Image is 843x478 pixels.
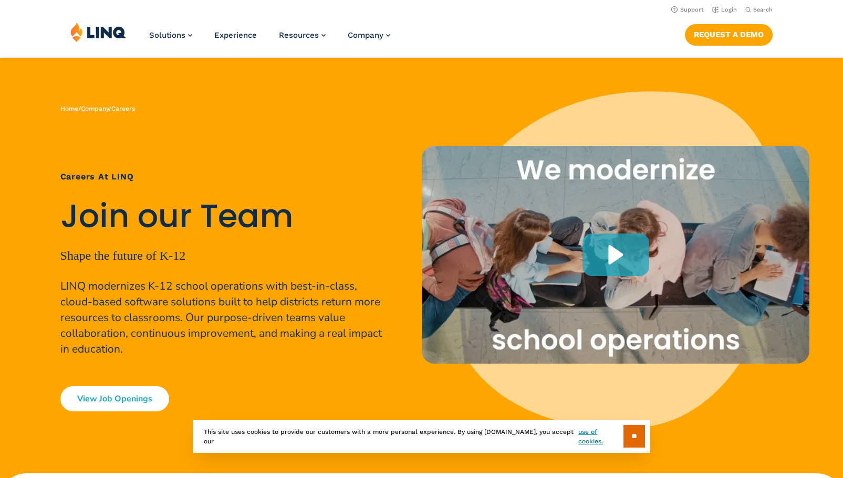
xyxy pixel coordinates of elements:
[712,6,737,13] a: Login
[279,30,326,40] a: Resources
[348,30,390,40] a: Company
[149,30,192,40] a: Solutions
[578,427,623,446] a: use of cookies.
[60,386,169,411] a: View Job Openings
[685,22,773,45] nav: Button Navigation
[214,30,257,40] a: Experience
[193,420,650,453] div: This site uses cookies to provide our customers with a more personal experience. By using [DOMAIN...
[70,22,126,42] img: LINQ | K‑12 Software
[753,6,773,13] span: Search
[685,24,773,45] a: Request a Demo
[671,6,704,13] a: Support
[60,171,387,183] h1: Careers at LINQ
[149,30,185,40] span: Solutions
[60,198,387,235] h2: Join our Team
[60,246,387,265] p: Shape the future of K-12
[60,105,135,112] span: / /
[81,105,109,112] a: Company
[149,22,390,57] nav: Primary Navigation
[745,6,773,14] button: Open Search Bar
[60,278,387,357] p: LINQ modernizes K-12 school operations with best-in-class, cloud-based software solutions built t...
[348,30,383,40] span: Company
[60,105,78,112] a: Home
[582,233,649,276] div: Play
[111,105,135,112] span: Careers
[279,30,319,40] span: Resources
